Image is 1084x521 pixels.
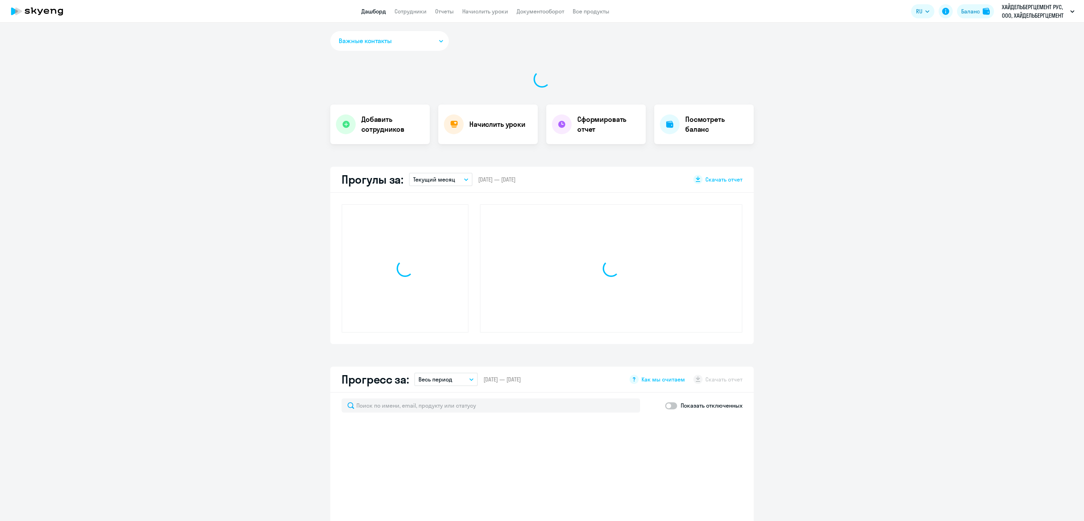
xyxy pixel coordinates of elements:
a: Документооборот [517,8,564,15]
button: Весь период [414,373,478,386]
span: Скачать отчет [705,176,742,183]
a: Дашборд [361,8,386,15]
button: ХАЙДЕЛЬБЕРГЦЕМЕНТ РУС, ООО, ХАЙДЕЛЬБЕРГЦЕМЕНТ РУС _НОВЫЙ_Постоплата [998,3,1078,20]
button: Балансbalance [957,4,994,18]
h4: Сформировать отчет [577,114,640,134]
h4: Посмотреть баланс [685,114,748,134]
h2: Прогресс за: [342,372,409,386]
a: Отчеты [435,8,454,15]
button: RU [911,4,934,18]
div: Баланс [961,7,980,16]
p: Весь период [418,375,452,384]
span: RU [916,7,922,16]
span: Как мы считаем [642,375,685,383]
img: balance [983,8,990,15]
input: Поиск по имени, email, продукту или статусу [342,398,640,413]
a: Сотрудники [395,8,427,15]
button: Текущий месяц [409,173,472,186]
h2: Прогулы за: [342,172,403,187]
p: Текущий месяц [413,175,455,184]
a: Начислить уроки [462,8,508,15]
span: [DATE] — [DATE] [478,176,516,183]
h4: Начислить уроки [469,119,525,129]
h4: Добавить сотрудников [361,114,424,134]
p: Показать отключенных [681,401,742,410]
p: ХАЙДЕЛЬБЕРГЦЕМЕНТ РУС, ООО, ХАЙДЕЛЬБЕРГЦЕМЕНТ РУС _НОВЫЙ_Постоплата [1002,3,1067,20]
button: Важные контакты [330,31,449,51]
a: Все продукты [573,8,609,15]
span: Важные контакты [339,36,392,46]
span: [DATE] — [DATE] [483,375,521,383]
